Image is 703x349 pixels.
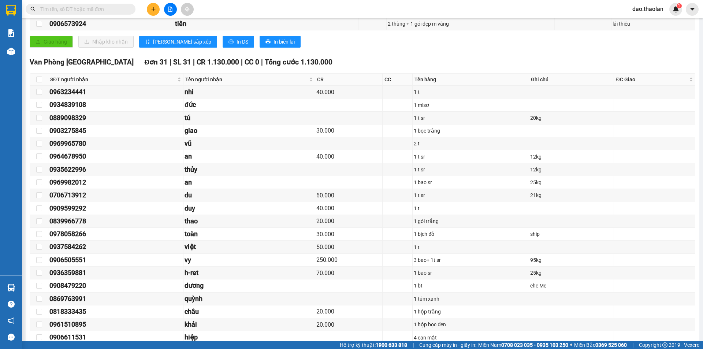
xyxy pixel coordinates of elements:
[185,113,314,123] div: tú
[168,7,173,12] span: file-add
[183,137,315,150] td: vũ
[48,150,183,163] td: 0964678950
[183,86,315,99] td: nhi
[686,3,699,16] button: caret-down
[183,305,315,318] td: châu
[183,99,315,111] td: đức
[183,150,315,163] td: an
[419,341,476,349] span: Cung cấp máy in - giấy in:
[478,341,568,349] span: Miền Nam
[185,229,314,239] div: toàn
[185,151,314,161] div: an
[49,319,182,330] div: 0961510895
[185,332,314,342] div: hiệp
[48,125,183,137] td: 0903275845
[237,38,248,46] span: In DS
[48,112,183,125] td: 0889098329
[48,254,183,267] td: 0906505551
[414,127,528,135] div: 1 bọc trắng
[185,7,190,12] span: aim
[228,39,234,45] span: printer
[48,228,183,241] td: 0978058266
[529,74,614,86] th: Ghi chú
[414,140,528,148] div: 2 t
[48,318,183,331] td: 0961510895
[414,178,528,186] div: 1 bao sr
[48,305,183,318] td: 0818333435
[530,230,613,238] div: ship
[49,190,182,200] div: 0706713912
[316,88,381,97] div: 40.000
[183,202,315,215] td: duy
[78,36,134,48] button: downloadNhập kho nhận
[49,151,182,161] div: 0964678950
[414,166,528,174] div: 1 t sr
[49,113,182,123] div: 0889098329
[147,3,160,16] button: plus
[689,6,696,12] span: caret-down
[48,267,183,279] td: 0936359881
[316,255,381,264] div: 250.000
[316,126,381,135] div: 30.000
[678,3,680,8] span: 1
[260,36,301,48] button: printerIn biên lai
[185,242,314,252] div: việt
[340,341,407,349] span: Hỗ trợ kỹ thuật:
[48,163,183,176] td: 0935622996
[185,190,314,200] div: du
[414,243,528,251] div: 1 t
[414,269,528,277] div: 1 bao sr
[8,317,15,324] span: notification
[48,241,183,253] td: 0937584262
[183,125,315,137] td: giao
[145,58,168,66] span: Đơn 31
[49,255,182,265] div: 0906505551
[174,18,296,30] td: tiên
[316,204,381,213] div: 40.000
[50,75,176,83] span: SĐT người nhận
[183,189,315,202] td: du
[49,19,172,29] div: 0906573924
[183,267,315,279] td: h-ret
[49,268,182,278] div: 0936359881
[414,204,528,212] div: 1 t
[414,308,528,316] div: 1 hộp trắng
[595,342,627,348] strong: 0369 525 060
[414,334,528,342] div: 4 can mật
[662,342,667,348] span: copyright
[185,75,308,83] span: Tên người nhận
[413,74,529,86] th: Tên hàng
[49,126,182,136] div: 0903275845
[48,279,183,292] td: 0908479220
[40,5,127,13] input: Tìm tên, số ĐT hoặc mã đơn
[388,20,553,28] div: 2 thùng + 1 gói dẹp m vàng
[626,4,669,14] span: dao.thaolan
[185,138,314,149] div: vũ
[501,342,568,348] strong: 0708 023 035 - 0935 103 250
[677,3,682,8] sup: 1
[49,294,182,304] div: 0869763991
[183,163,315,176] td: thủy
[414,320,528,328] div: 1 hộp bọc đen
[30,58,134,66] span: Văn Phòng [GEOGRAPHIC_DATA]
[145,39,150,45] span: sort-ascending
[185,87,314,97] div: nhi
[183,241,315,253] td: việt
[414,114,528,122] div: 1 t sr
[8,301,15,308] span: question-circle
[197,58,239,66] span: CR 1.130.000
[632,341,633,349] span: |
[414,256,528,264] div: 3 bao+ 1t sr
[49,100,182,110] div: 0934839108
[183,279,315,292] td: dương
[49,216,182,226] div: 0839966778
[173,58,191,66] span: SL 31
[185,164,314,175] div: thủy
[530,153,613,161] div: 12kg
[185,294,314,304] div: quỳnh
[530,178,613,186] div: 25kg
[223,36,254,48] button: printerIn DS
[49,177,182,188] div: 0969982012
[414,191,528,199] div: 1 t sr
[414,101,528,109] div: 1 misơ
